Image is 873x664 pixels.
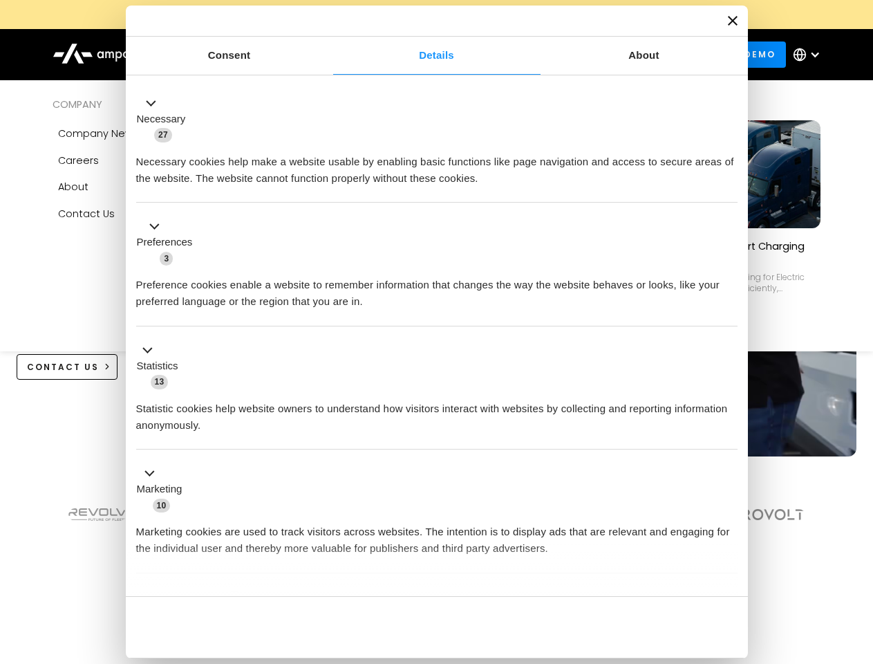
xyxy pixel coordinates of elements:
label: Marketing [137,481,182,497]
span: 2 [228,591,241,605]
div: Company news [58,126,139,141]
a: About [53,174,224,200]
span: 27 [154,128,172,142]
span: 3 [160,252,173,266]
a: CONTACT US [17,354,118,380]
label: Statistics [137,358,178,374]
a: Careers [53,147,224,174]
div: About [58,179,88,194]
a: Details [333,37,541,75]
div: Marketing cookies are used to track visitors across websites. The intention is to display ads tha... [136,513,738,557]
div: Contact Us [58,206,115,221]
a: About [541,37,748,75]
div: Preference cookies enable a website to remember information that changes the way the website beha... [136,266,738,310]
div: Careers [58,153,99,168]
a: New Webinars: Register to Upcoming WebinarsREGISTER HERE [126,7,748,22]
button: Close banner [728,16,738,26]
div: CONTACT US [27,361,99,373]
button: Necessary (27) [136,95,194,143]
div: Statistic cookies help website owners to understand how visitors interact with websites by collec... [136,390,738,434]
button: Preferences (3) [136,219,201,267]
span: 10 [153,499,171,513]
button: Marketing (10) [136,465,191,514]
span: 13 [151,375,169,389]
label: Necessary [137,111,186,127]
div: COMPANY [53,97,224,112]
img: Aerovolt Logo [722,509,805,520]
button: Okay [538,607,737,647]
button: Statistics (13) [136,342,187,390]
a: Company news [53,120,224,147]
label: Preferences [137,234,193,250]
button: Unclassified (2) [136,589,250,606]
div: Necessary cookies help make a website usable by enabling basic functions like page navigation and... [136,143,738,187]
a: Contact Us [53,201,224,227]
a: Consent [126,37,333,75]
